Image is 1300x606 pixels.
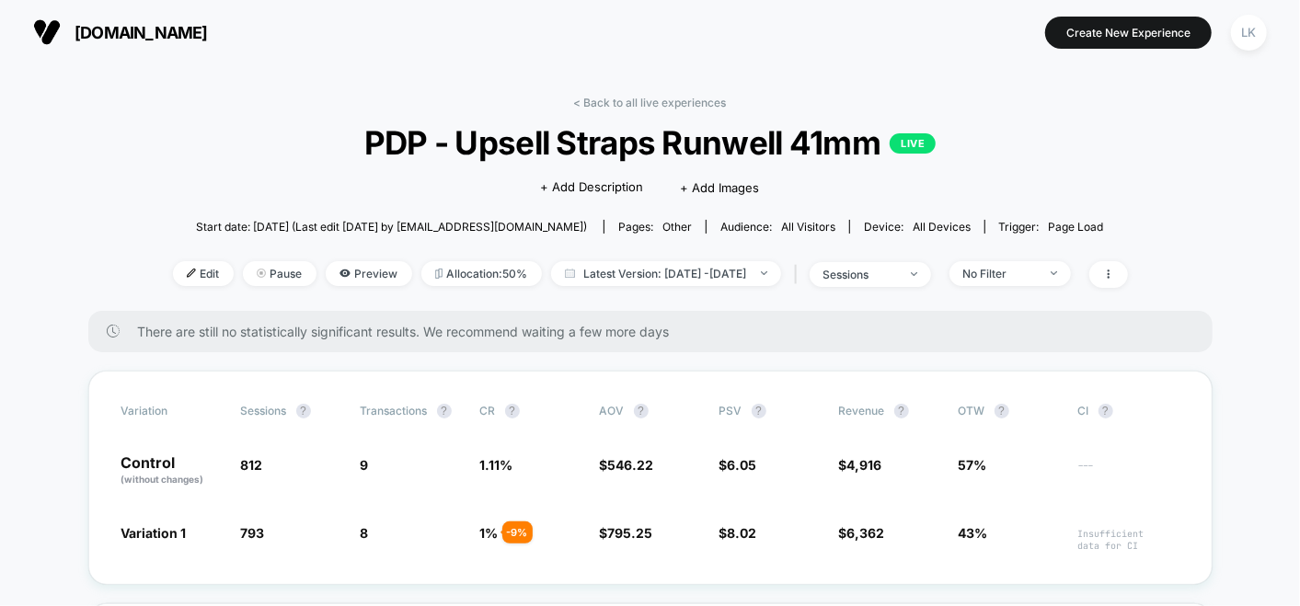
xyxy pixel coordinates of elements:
[1225,14,1272,51] button: LK
[1078,460,1179,486] span: ---
[600,525,653,541] span: $
[565,269,575,278] img: calendar
[790,261,810,288] span: |
[196,220,587,234] span: Start date: [DATE] (Last edit [DATE] by [EMAIL_ADDRESS][DOMAIN_NAME])
[33,18,61,46] img: Visually logo
[720,220,835,234] div: Audience:
[728,525,757,541] span: 8.02
[296,404,311,418] button: ?
[600,404,625,417] span: AOV
[75,23,208,42] span: [DOMAIN_NAME]
[173,261,234,286] span: Edit
[220,123,1079,162] span: PDP - Upsell Straps Runwell 41mm
[634,404,649,418] button: ?
[138,324,1176,339] span: There are still no statistically significant results. We recommend waiting a few more days
[540,178,643,197] span: + Add Description
[839,525,885,541] span: $
[1049,220,1104,234] span: Page Load
[574,96,727,109] a: < Back to all live experiences
[847,525,885,541] span: 6,362
[761,271,767,275] img: end
[847,457,882,473] span: 4,916
[719,404,742,417] span: PSV
[839,457,882,473] span: $
[435,269,443,279] img: rebalance
[1078,528,1179,552] span: Insufficient data for CI
[608,525,653,541] span: 795.25
[187,269,196,278] img: edit
[241,404,287,417] span: Sessions
[959,404,1060,418] span: OTW
[728,457,757,473] span: 6.05
[1051,271,1057,275] img: end
[913,220,971,234] span: all devices
[959,525,988,541] span: 43%
[1231,15,1267,51] div: LK
[121,455,223,486] p: Control
[608,457,654,473] span: 546.22
[480,404,496,417] span: CR
[781,220,835,234] span: All Visitors
[890,133,936,154] p: LIVE
[894,404,909,418] button: ?
[480,457,513,473] span: 1.11 %
[437,404,452,418] button: ?
[995,404,1009,418] button: ?
[361,525,369,541] span: 8
[959,457,987,473] span: 57%
[849,220,984,234] span: Device:
[839,404,885,417] span: Revenue
[1078,404,1179,418] span: CI
[243,261,316,286] span: Pause
[480,525,499,541] span: 1 %
[752,404,766,418] button: ?
[823,268,897,281] div: sessions
[121,474,204,485] span: (without changes)
[600,457,654,473] span: $
[505,404,520,418] button: ?
[361,404,428,417] span: Transactions
[680,180,759,195] span: + Add Images
[361,457,369,473] span: 9
[241,457,263,473] span: 812
[28,17,213,47] button: [DOMAIN_NAME]
[618,220,692,234] div: Pages:
[1045,17,1212,49] button: Create New Experience
[121,525,187,541] span: Variation 1
[241,525,265,541] span: 793
[719,457,757,473] span: $
[502,521,533,543] div: - 9 %
[999,220,1104,234] div: Trigger:
[963,267,1037,280] div: No Filter
[662,220,692,234] span: other
[121,404,223,418] span: Variation
[257,269,266,278] img: end
[421,261,542,286] span: Allocation: 50%
[911,272,917,276] img: end
[1099,404,1113,418] button: ?
[326,261,412,286] span: Preview
[551,261,781,286] span: Latest Version: [DATE] - [DATE]
[719,525,757,541] span: $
